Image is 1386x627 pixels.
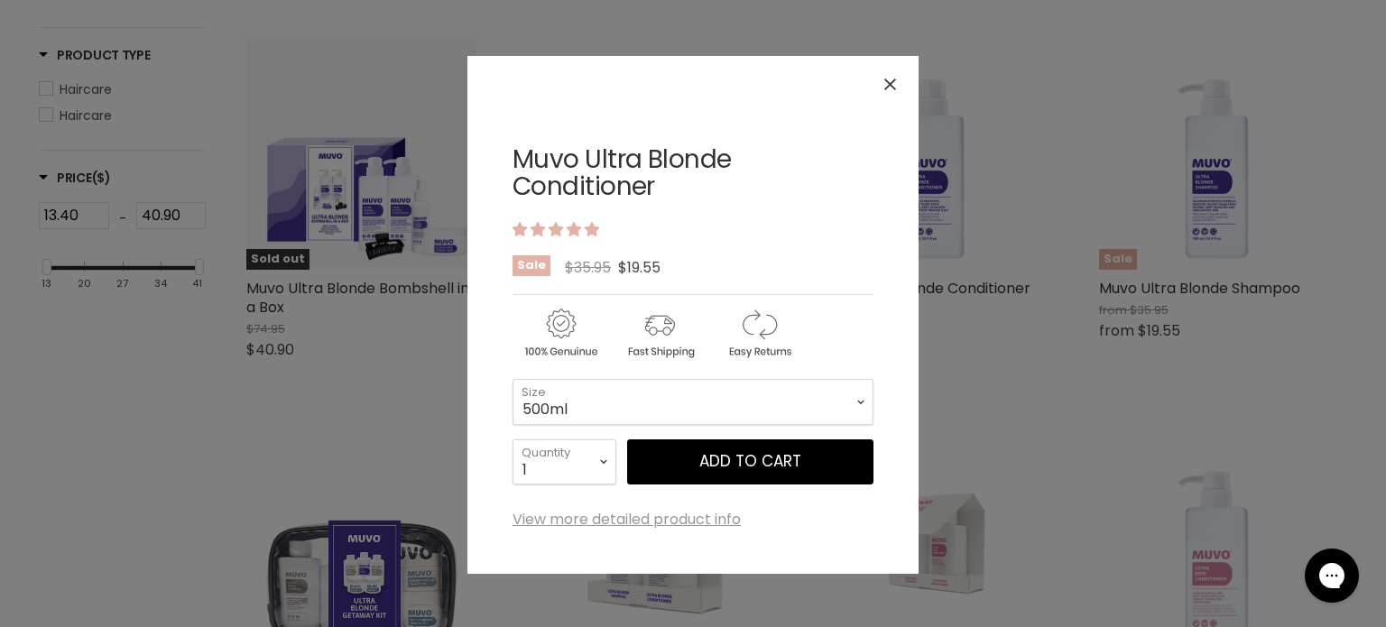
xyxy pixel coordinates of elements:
img: returns.gif [711,306,807,361]
span: $35.95 [565,257,611,278]
img: shipping.gif [612,306,707,361]
span: 4.83 stars [513,219,603,240]
span: Sale [513,255,550,276]
a: View more detailed product info [513,512,741,528]
iframe: Gorgias live chat messenger [1296,542,1368,609]
button: Close [871,65,910,104]
select: Quantity [513,439,616,484]
button: Add to cart [627,439,873,484]
span: $19.55 [618,257,661,278]
a: Muvo Ultra Blonde Conditioner [513,142,731,205]
span: Add to cart [699,450,801,472]
img: genuine.gif [513,306,608,361]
